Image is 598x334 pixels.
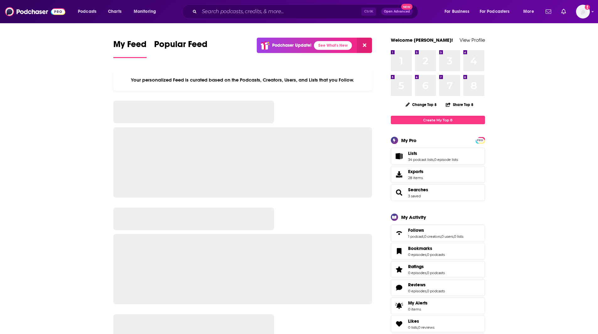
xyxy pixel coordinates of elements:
[401,4,412,10] span: New
[426,271,427,275] span: ,
[440,7,477,17] button: open menu
[384,10,410,13] span: Open Advanced
[361,8,376,16] span: Ctrl K
[391,116,485,124] a: Create My Top 8
[391,148,485,165] span: Lists
[427,289,445,293] a: 0 podcasts
[427,271,445,275] a: 0 podcasts
[154,39,207,58] a: Popular Feed
[453,234,454,239] span: ,
[408,264,424,269] span: Ratings
[523,7,534,16] span: More
[113,39,147,58] a: My Feed
[391,37,453,43] a: Welcome [PERSON_NAME]!
[154,39,207,53] span: Popular Feed
[78,7,96,16] span: Podcasts
[134,7,156,16] span: Monitoring
[402,101,441,109] button: Change Top 8
[408,234,423,239] a: 1 podcast
[391,279,485,296] span: Reviews
[104,7,125,17] a: Charts
[427,252,445,257] a: 0 podcasts
[393,188,406,197] a: Searches
[408,169,423,174] span: Exports
[408,151,458,156] a: Lists
[576,5,590,19] span: Logged in as AtriaBooks
[391,261,485,278] span: Ratings
[391,166,485,183] a: Exports
[408,325,418,330] a: 0 lists
[393,265,406,274] a: Ratings
[408,271,426,275] a: 0 episodes
[460,37,485,43] a: View Profile
[418,325,434,330] a: 0 reviews
[113,69,372,91] div: Your personalized Feed is curated based on the Podcasts, Creators, Users, and Lists that you Follow.
[393,320,406,328] a: Likes
[408,151,417,156] span: Lists
[585,5,590,10] svg: Add a profile image
[408,307,428,311] span: 0 items
[391,315,485,332] span: Likes
[408,289,426,293] a: 0 episodes
[543,6,554,17] a: Show notifications dropdown
[408,227,424,233] span: Follows
[576,5,590,19] img: User Profile
[272,43,311,48] p: Podchaser Update!
[408,194,421,198] a: 3 saved
[424,234,441,239] a: 0 creators
[408,246,432,251] span: Bookmarks
[5,6,65,18] img: Podchaser - Follow, Share and Rate Podcasts
[381,8,413,15] button: Open AdvancedNew
[393,229,406,237] a: Follows
[519,7,542,17] button: open menu
[408,187,428,193] a: Searches
[393,170,406,179] span: Exports
[408,157,434,162] a: 34 podcast lists
[393,152,406,161] a: Lists
[477,138,484,143] span: PRO
[73,7,105,17] button: open menu
[314,41,352,50] a: See What's New
[391,243,485,260] span: Bookmarks
[454,234,463,239] a: 0 lists
[576,5,590,19] button: Show profile menu
[408,300,428,306] span: My Alerts
[408,318,419,324] span: Likes
[444,7,469,16] span: For Business
[559,6,568,17] a: Show notifications dropdown
[408,264,445,269] a: Ratings
[401,137,417,143] div: My Pro
[426,252,427,257] span: ,
[391,297,485,314] a: My Alerts
[408,318,434,324] a: Likes
[199,7,361,17] input: Search podcasts, credits, & more...
[408,227,463,233] a: Follows
[393,283,406,292] a: Reviews
[480,7,510,16] span: For Podcasters
[188,4,424,19] div: Search podcasts, credits, & more...
[393,301,406,310] span: My Alerts
[408,176,423,180] span: 28 items
[408,246,445,251] a: Bookmarks
[408,252,426,257] a: 0 episodes
[408,282,426,288] span: Reviews
[408,282,445,288] a: Reviews
[393,247,406,256] a: Bookmarks
[391,225,485,241] span: Follows
[426,289,427,293] span: ,
[441,234,453,239] a: 0 users
[401,214,426,220] div: My Activity
[391,184,485,201] span: Searches
[113,39,147,53] span: My Feed
[445,98,474,111] button: Share Top 8
[129,7,164,17] button: open menu
[476,7,519,17] button: open menu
